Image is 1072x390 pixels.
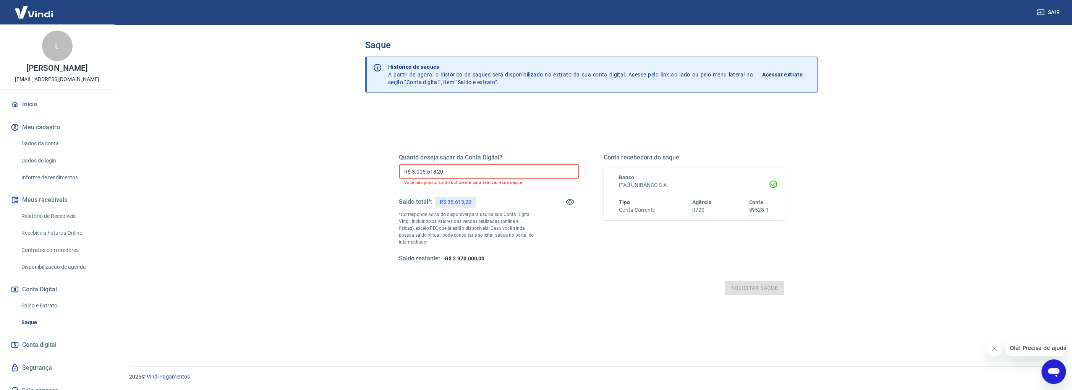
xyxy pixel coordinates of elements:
a: Início [9,96,105,113]
a: Disponibilização de agenda [18,259,105,275]
a: Dados da conta [18,136,105,151]
iframe: Botão para abrir a janela de mensagens [1041,359,1066,384]
img: Vindi [9,0,59,24]
span: Conta [749,199,763,205]
p: Histórico de saques [388,63,753,71]
a: Saldo e Extrato [18,298,105,314]
h5: Saldo restante: [399,255,440,263]
p: Acessar extrato [762,71,803,78]
iframe: Mensagem da empresa [1005,340,1066,356]
span: Agência [692,199,712,205]
a: Contratos com credores [18,242,105,258]
a: Conta digital [9,336,105,353]
button: Sair [1035,5,1063,19]
p: *Corresponde ao saldo disponível para uso na sua Conta Digital Vindi. Incluindo os valores das ve... [399,211,534,245]
button: Meus recebíveis [9,192,105,208]
a: Relatório de Recebíveis [18,208,105,224]
h6: 0720 [692,206,712,214]
h6: 99528-1 [749,206,769,214]
h5: Saldo total*: [399,198,432,206]
a: Recebíveis Futuros Online [18,225,105,241]
p: Você não possui saldo suficiente para realizar esse saque. [404,180,574,185]
div: L [42,31,73,61]
a: Informe de rendimentos [18,170,105,185]
span: Conta digital [22,340,57,350]
p: 2025 © [129,373,1054,381]
span: Olá! Precisa de ajuda? [5,5,64,11]
a: Saque [18,315,105,330]
p: R$ 35.613,20 [440,198,471,206]
p: [PERSON_NAME] [26,64,87,72]
span: Tipo [619,199,630,205]
h6: ITAÚ UNIBANCO S.A. [619,181,769,189]
p: [EMAIL_ADDRESS][DOMAIN_NAME] [15,75,99,83]
h5: Quanto deseja sacar da Conta Digital? [399,154,579,161]
button: Meu cadastro [9,119,105,136]
button: Conta Digital [9,281,105,298]
h3: Saque [365,40,818,50]
a: Acessar extrato [762,63,811,86]
h6: Conta Corrente [619,206,655,214]
a: Segurança [9,359,105,376]
iframe: Fechar mensagem [987,341,1002,356]
p: A partir de agora, o histórico de saques será disponibilizado no extrato da sua conta digital. Ac... [388,63,753,86]
span: Banco [619,174,634,180]
span: -R$ 2.970.000,00 [443,255,484,262]
a: Vindi Pagamentos [147,374,190,380]
a: Dados de login [18,153,105,169]
h5: Conta recebedora do saque [604,154,784,161]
